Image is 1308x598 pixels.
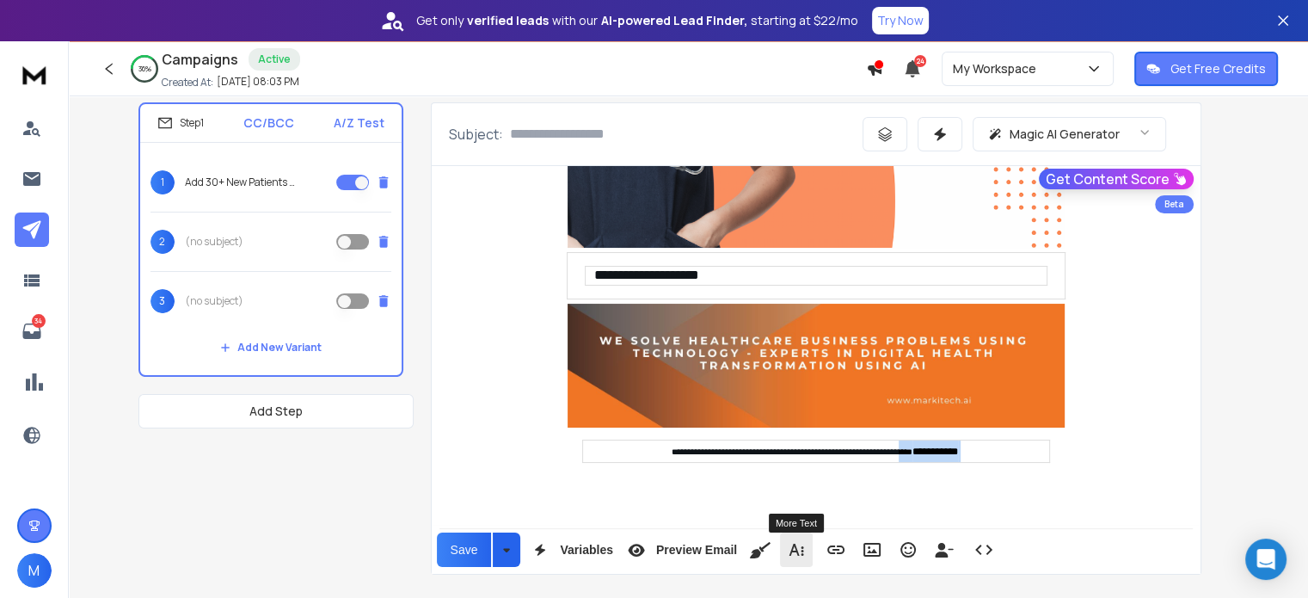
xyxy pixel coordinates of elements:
[877,12,924,29] p: Try Now
[1245,539,1287,580] div: Open Intercom Messenger
[953,60,1043,77] p: My Workspace
[967,533,1000,567] button: Code View
[243,114,294,132] p: CC/BCC
[217,75,299,89] p: [DATE] 08:03 PM
[32,314,46,328] p: 34
[150,170,175,194] span: 1
[185,235,243,249] p: (no subject)
[653,543,740,558] span: Preview Email
[17,59,52,90] img: logo
[744,533,777,567] button: Clean HTML
[1155,195,1194,213] div: Beta
[556,543,617,558] span: Variables
[467,12,549,29] strong: verified leads
[249,48,300,71] div: Active
[1134,52,1278,86] button: Get Free Credits
[601,12,747,29] strong: AI-powered Lead Finder,
[973,117,1166,151] button: Magic AI Generator
[162,49,238,70] h1: Campaigns
[138,394,414,428] button: Add Step
[524,533,617,567] button: Variables
[872,7,929,34] button: Try Now
[206,330,335,365] button: Add New Variant
[567,304,1065,428] img: ADKq_NaVQANBfcBJ9bCEbtX2ARNmeXSylbVTk_2U5C4CEQplgprXkWtsPXAZTMEAkonbJi7LHi3ITrpZJ_GFQdRw9N7oqjD-v...
[856,533,888,567] button: Insert Image (Ctrl+P)
[138,64,151,74] p: 36 %
[150,289,175,313] span: 3
[15,314,49,348] a: 34
[150,230,175,254] span: 2
[17,553,52,588] button: M
[185,176,295,189] p: Add 30+ New Patients or $10K/Month – No Upfront Cost
[892,533,924,567] button: Emoticons
[769,514,824,533] div: More Text
[1170,60,1266,77] p: Get Free Credits
[437,533,492,567] button: Save
[914,55,926,67] span: 24
[1010,126,1120,143] p: Magic AI Generator
[416,12,858,29] p: Get only with our starting at $22/mo
[138,102,403,377] li: Step1CC/BCCA/Z Test1Add 30+ New Patients or $10K/Month – No Upfront Cost2(no subject)3(no subject...
[185,294,243,308] p: (no subject)
[334,114,384,132] p: A/Z Test
[1039,169,1194,189] button: Get Content Score
[928,533,961,567] button: Insert Unsubscribe Link
[620,533,740,567] button: Preview Email
[162,76,213,89] p: Created At:
[449,124,503,145] p: Subject:
[157,115,204,131] div: Step 1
